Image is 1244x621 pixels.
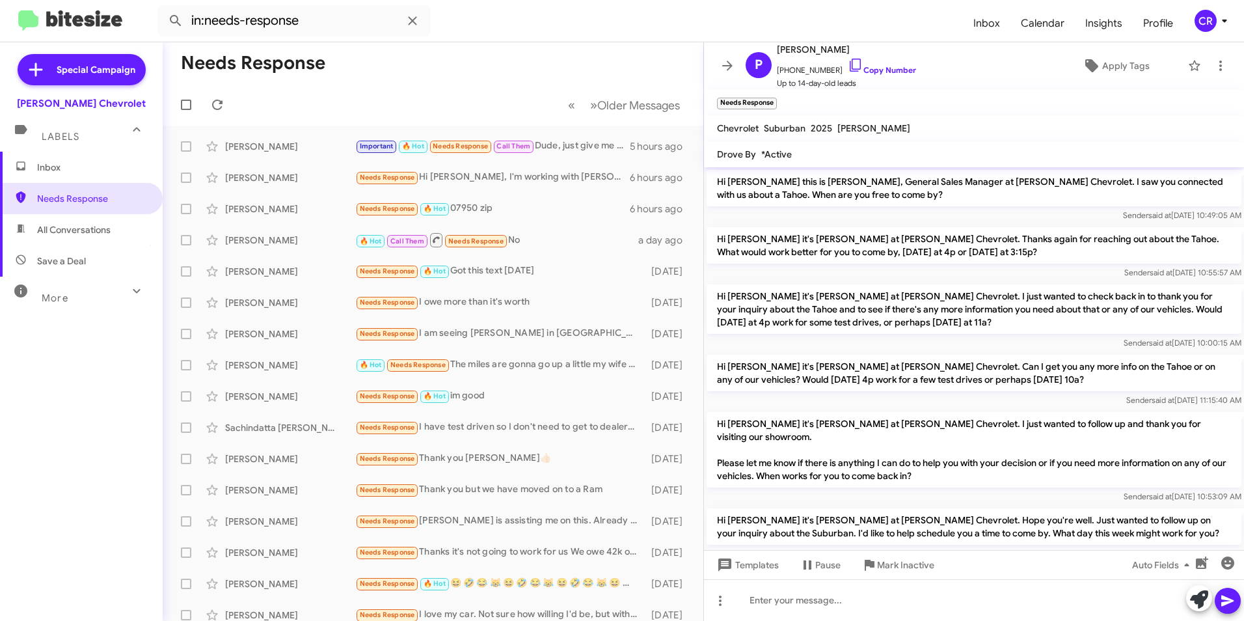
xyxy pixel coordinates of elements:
[225,171,355,184] div: [PERSON_NAME]
[355,389,645,404] div: im good
[560,92,583,118] button: Previous
[1152,395,1174,405] span: said at
[645,577,693,590] div: [DATE]
[355,326,645,341] div: I am seeing [PERSON_NAME] in [GEOGRAPHIC_DATA] for a test drive. Thanks.
[1123,210,1241,220] span: Sender [DATE] 10:49:05 AM
[360,611,415,619] span: Needs Response
[390,237,424,245] span: Call Them
[448,237,504,245] span: Needs Response
[360,298,415,307] span: Needs Response
[707,355,1241,391] p: Hi [PERSON_NAME] it's [PERSON_NAME] at [PERSON_NAME] Chevrolet. Can I get you any more info on th...
[360,142,394,150] span: Important
[1183,10,1230,32] button: CR
[225,546,355,559] div: [PERSON_NAME]
[717,148,756,160] span: Drove By
[645,484,693,497] div: [DATE]
[1150,549,1172,559] span: said at
[18,54,146,85] a: Special Campaign
[777,77,916,90] span: Up to 14-day-old leads
[355,357,645,372] div: The miles are gonna go up a little my wife has tha car out [DATE]
[355,482,645,497] div: Thank you but we have moved on to a Ram
[17,97,146,110] div: [PERSON_NAME] Chevrolet
[225,359,355,372] div: [PERSON_NAME]
[1124,549,1241,559] span: Sender [DATE] 10:43:45 AM
[597,98,680,113] span: Older Messages
[837,122,910,134] span: [PERSON_NAME]
[1148,210,1171,220] span: said at
[645,390,693,403] div: [DATE]
[764,122,805,134] span: Suburban
[355,420,645,435] div: I have test driven so I don't need to get to dealership again
[1102,54,1150,77] span: Apply Tags
[225,452,355,465] div: [PERSON_NAME]
[355,170,630,185] div: Hi [PERSON_NAME], I'm working with [PERSON_NAME].Thank you though.
[1133,5,1183,42] a: Profile
[707,170,1241,206] p: Hi [PERSON_NAME] this is [PERSON_NAME], General Sales Manager at [PERSON_NAME] Chevrolet. I saw y...
[714,553,779,577] span: Templates
[761,148,792,160] span: *Active
[496,142,530,150] span: Call Them
[1010,5,1075,42] a: Calendar
[645,327,693,340] div: [DATE]
[1195,10,1217,32] div: CR
[225,577,355,590] div: [PERSON_NAME]
[360,392,415,400] span: Needs Response
[963,5,1010,42] a: Inbox
[225,390,355,403] div: [PERSON_NAME]
[645,421,693,434] div: [DATE]
[355,295,645,310] div: I owe more than it's worth
[1149,491,1172,501] span: said at
[225,515,355,528] div: [PERSON_NAME]
[225,327,355,340] div: [PERSON_NAME]
[181,53,325,74] h1: Needs Response
[1049,54,1182,77] button: Apply Tags
[390,361,446,369] span: Needs Response
[225,234,355,247] div: [PERSON_NAME]
[42,131,79,143] span: Labels
[704,553,789,577] button: Templates
[37,192,148,205] span: Needs Response
[707,227,1241,264] p: Hi [PERSON_NAME] it's [PERSON_NAME] at [PERSON_NAME] Chevrolet. Thanks again for reaching out abo...
[360,237,382,245] span: 🔥 Hot
[360,548,415,557] span: Needs Response
[355,451,645,466] div: Thank you [PERSON_NAME]👍🏻
[877,553,934,577] span: Mark Inactive
[755,55,763,76] span: P
[638,234,693,247] div: a day ago
[360,361,382,369] span: 🔥 Hot
[225,140,355,153] div: [PERSON_NAME]
[360,454,415,463] span: Needs Response
[424,204,446,213] span: 🔥 Hot
[851,553,945,577] button: Mark Inactive
[37,255,86,268] span: Save a Deal
[57,63,135,76] span: Special Campaign
[645,515,693,528] div: [DATE]
[402,142,424,150] span: 🔥 Hot
[424,392,446,400] span: 🔥 Hot
[582,92,688,118] button: Next
[1150,268,1172,277] span: said at
[1122,553,1205,577] button: Auto Fields
[42,292,68,304] span: More
[360,579,415,588] span: Needs Response
[355,232,638,248] div: No
[645,452,693,465] div: [DATE]
[1132,553,1195,577] span: Auto Fields
[355,264,645,279] div: Got this text [DATE]
[717,98,777,109] small: Needs Response
[811,122,832,134] span: 2025
[707,412,1241,488] p: Hi [PERSON_NAME] it's [PERSON_NAME] at [PERSON_NAME] Chevrolet. I just wanted to follow up and th...
[225,296,355,309] div: [PERSON_NAME]
[355,545,645,560] div: Thanks it's not going to work for us We owe 42k on my expedition and it's only worth maybe 28- so...
[630,202,693,215] div: 6 hours ago
[360,267,415,275] span: Needs Response
[360,204,415,213] span: Needs Response
[157,5,431,36] input: Search
[1149,338,1172,348] span: said at
[225,421,355,434] div: Sachindatta [PERSON_NAME]
[1075,5,1133,42] a: Insights
[360,517,415,525] span: Needs Response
